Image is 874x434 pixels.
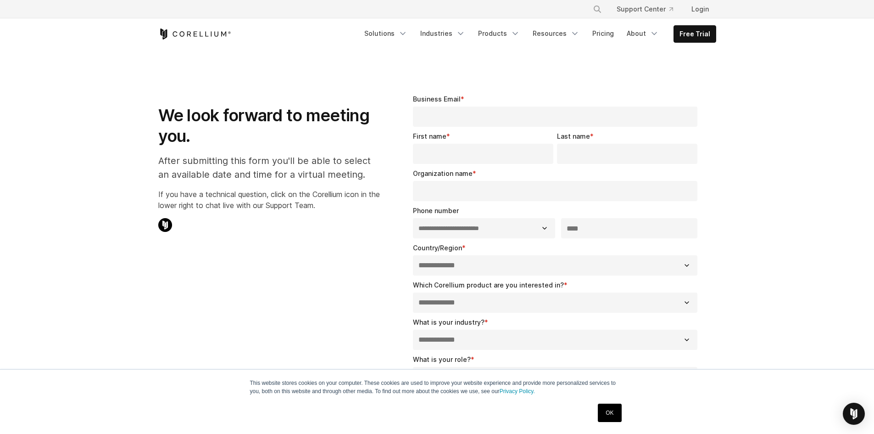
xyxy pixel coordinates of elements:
[684,1,716,17] a: Login
[413,281,564,289] span: Which Corellium product are you interested in?
[500,388,535,395] a: Privacy Policy.
[621,25,664,42] a: About
[158,218,172,232] img: Corellium Chat Icon
[158,189,380,211] p: If you have a technical question, click on the Corellium icon in the lower right to chat live wit...
[609,1,680,17] a: Support Center
[598,404,621,422] a: OK
[158,154,380,181] p: After submitting this form you'll be able to select an available date and time for a virtual meet...
[413,318,484,326] span: What is your industry?
[527,25,585,42] a: Resources
[413,244,462,252] span: Country/Region
[413,95,461,103] span: Business Email
[359,25,716,43] div: Navigation Menu
[473,25,525,42] a: Products
[158,28,231,39] a: Corellium Home
[589,1,606,17] button: Search
[674,26,716,42] a: Free Trial
[158,105,380,147] h1: We look forward to meeting you.
[413,169,473,177] span: Organization name
[415,25,471,42] a: Industries
[557,132,590,140] span: Last name
[250,379,624,395] p: This website stores cookies on your computer. These cookies are used to improve your website expe...
[582,1,716,17] div: Navigation Menu
[359,25,413,42] a: Solutions
[587,25,619,42] a: Pricing
[413,132,446,140] span: First name
[413,207,459,214] span: Phone number
[413,355,471,363] span: What is your role?
[843,403,865,425] div: Open Intercom Messenger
